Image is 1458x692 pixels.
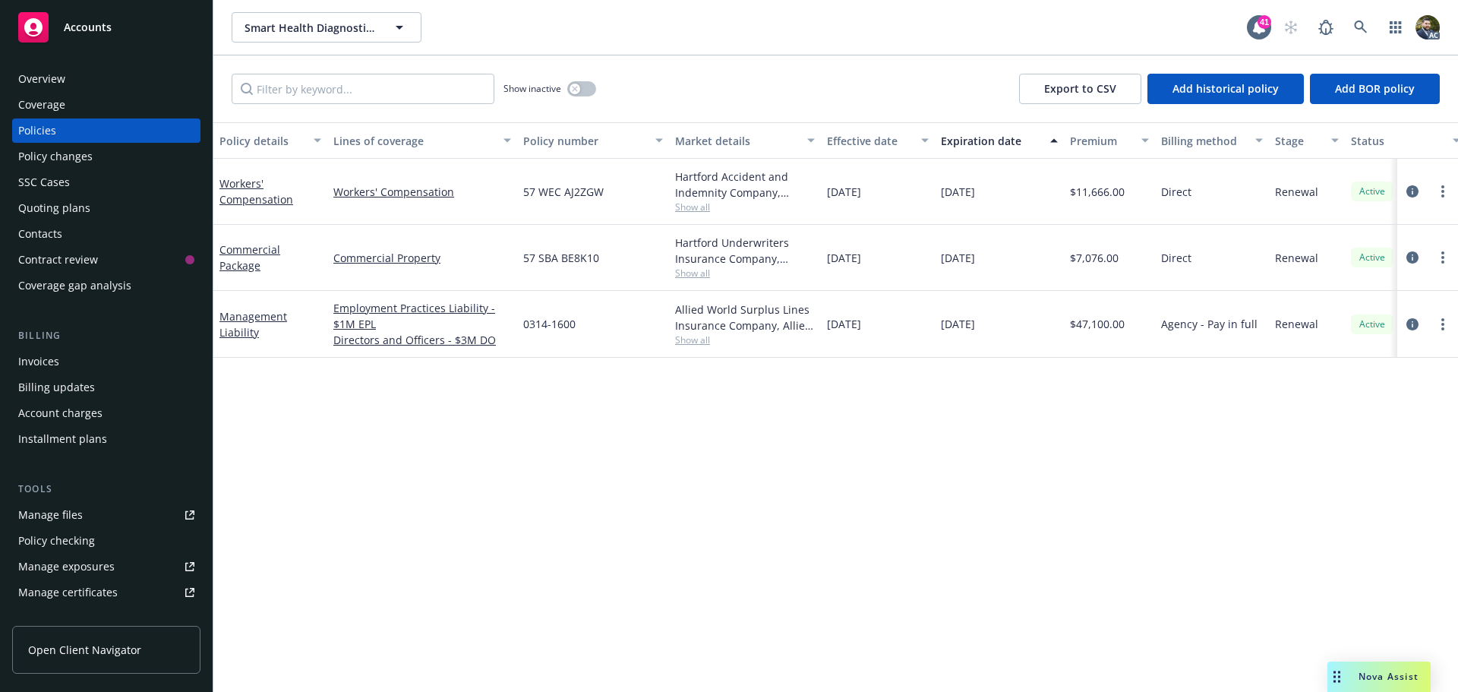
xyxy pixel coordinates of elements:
[12,529,200,553] a: Policy checking
[1381,12,1411,43] a: Switch app
[675,133,798,149] div: Market details
[12,67,200,91] a: Overview
[821,122,935,159] button: Effective date
[1403,182,1422,201] a: circleInformation
[12,375,200,400] a: Billing updates
[18,375,95,400] div: Billing updates
[517,122,669,159] button: Policy number
[675,267,815,280] span: Show all
[675,169,815,201] div: Hartford Accident and Indemnity Company, Hartford Insurance Group
[523,316,576,332] span: 0314-1600
[1070,133,1132,149] div: Premium
[1351,133,1444,149] div: Status
[18,349,59,374] div: Invoices
[12,555,200,579] a: Manage exposures
[333,300,511,332] a: Employment Practices Liability - $1M EPL
[1070,250,1119,266] span: $7,076.00
[1275,250,1318,266] span: Renewal
[1275,133,1322,149] div: Stage
[1357,251,1387,264] span: Active
[1357,318,1387,331] span: Active
[1327,662,1431,692] button: Nova Assist
[1327,662,1346,692] div: Drag to move
[18,401,103,425] div: Account charges
[1161,133,1246,149] div: Billing method
[18,196,90,220] div: Quoting plans
[523,133,646,149] div: Policy number
[12,328,200,343] div: Billing
[675,333,815,346] span: Show all
[12,580,200,605] a: Manage certificates
[1415,15,1440,39] img: photo
[523,250,599,266] span: 57 SBA BE8K10
[1275,316,1318,332] span: Renewal
[333,133,494,149] div: Lines of coverage
[219,242,280,273] a: Commercial Package
[12,482,200,497] div: Tools
[213,122,327,159] button: Policy details
[941,133,1041,149] div: Expiration date
[523,184,604,200] span: 57 WEC AJ2ZGW
[827,133,912,149] div: Effective date
[18,222,62,246] div: Contacts
[12,349,200,374] a: Invoices
[333,250,511,266] a: Commercial Property
[18,427,107,451] div: Installment plans
[1161,184,1191,200] span: Direct
[219,133,305,149] div: Policy details
[827,250,861,266] span: [DATE]
[675,201,815,213] span: Show all
[1434,248,1452,267] a: more
[1434,182,1452,201] a: more
[18,67,65,91] div: Overview
[1335,81,1415,96] span: Add BOR policy
[64,21,112,33] span: Accounts
[1155,122,1269,159] button: Billing method
[18,555,115,579] div: Manage exposures
[28,642,141,658] span: Open Client Navigator
[12,248,200,272] a: Contract review
[1044,81,1116,96] span: Export to CSV
[18,529,95,553] div: Policy checking
[12,427,200,451] a: Installment plans
[12,118,200,143] a: Policies
[219,176,293,207] a: Workers' Compensation
[219,309,287,340] a: Management Liability
[827,184,861,200] span: [DATE]
[18,606,95,630] div: Manage claims
[232,74,494,104] input: Filter by keyword...
[18,144,93,169] div: Policy changes
[12,196,200,220] a: Quoting plans
[1434,315,1452,333] a: more
[18,273,131,298] div: Coverage gap analysis
[669,122,821,159] button: Market details
[18,248,98,272] div: Contract review
[1064,122,1155,159] button: Premium
[232,12,421,43] button: Smart Health Diagnostics Company
[503,82,561,95] span: Show inactive
[675,235,815,267] div: Hartford Underwriters Insurance Company, Hartford Insurance Group
[12,606,200,630] a: Manage claims
[12,6,200,49] a: Accounts
[12,503,200,527] a: Manage files
[12,144,200,169] a: Policy changes
[1357,185,1387,198] span: Active
[1403,315,1422,333] a: circleInformation
[12,222,200,246] a: Contacts
[1147,74,1304,104] button: Add historical policy
[12,93,200,117] a: Coverage
[675,302,815,333] div: Allied World Surplus Lines Insurance Company, Allied World Assurance Company (AWAC), RT Specialty...
[245,20,376,36] span: Smart Health Diagnostics Company
[12,170,200,194] a: SSC Cases
[1070,316,1125,332] span: $47,100.00
[333,184,511,200] a: Workers' Compensation
[935,122,1064,159] button: Expiration date
[1161,250,1191,266] span: Direct
[1269,122,1345,159] button: Stage
[1258,15,1271,29] div: 41
[18,93,65,117] div: Coverage
[12,273,200,298] a: Coverage gap analysis
[1276,12,1306,43] a: Start snowing
[1403,248,1422,267] a: circleInformation
[12,401,200,425] a: Account charges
